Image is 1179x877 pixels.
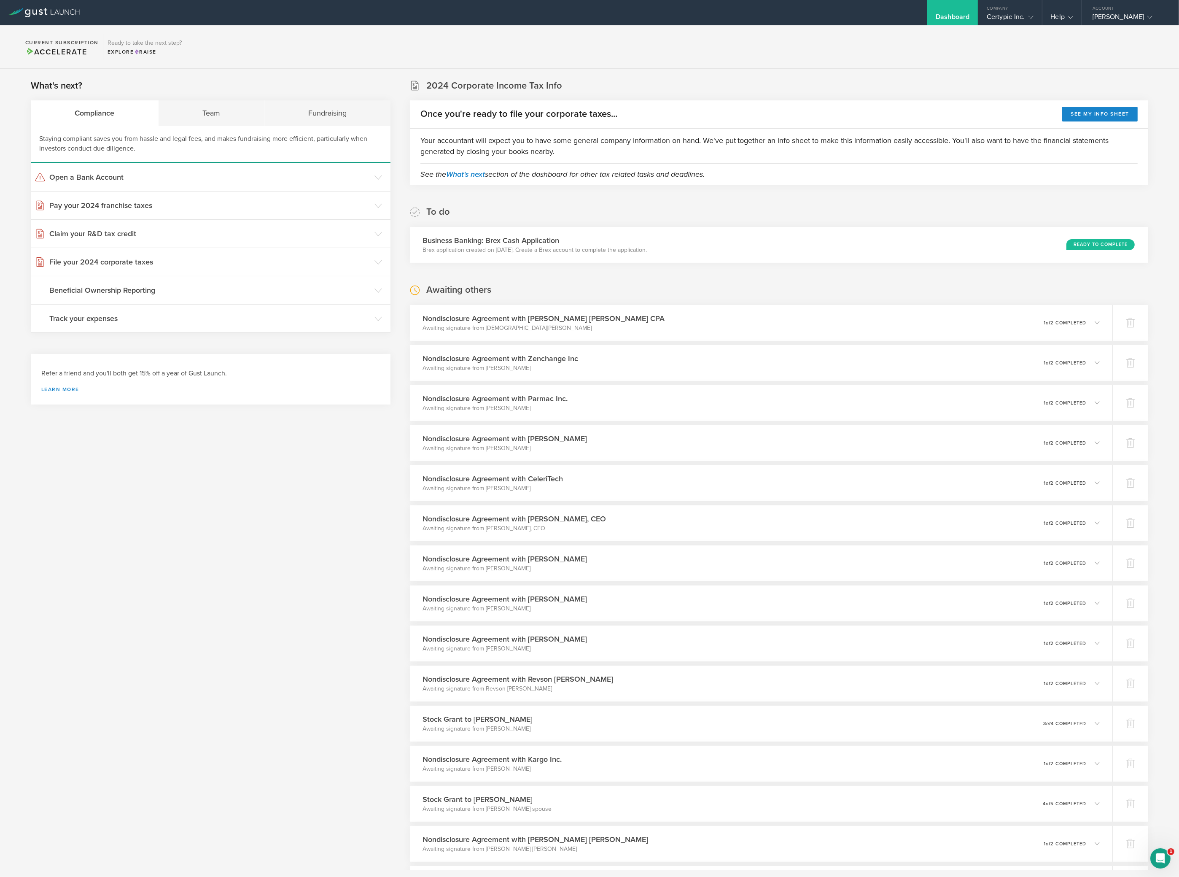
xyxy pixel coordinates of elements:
[423,604,587,613] p: Awaiting signature from [PERSON_NAME]
[1044,681,1086,686] p: 1 2 completed
[423,845,648,853] p: Awaiting signature from [PERSON_NAME] [PERSON_NAME]
[1168,848,1174,855] span: 1
[936,13,969,25] div: Dashboard
[423,313,665,324] h3: Nondisclosure Agreement with [PERSON_NAME] [PERSON_NAME] CPA
[1051,13,1073,25] div: Help
[423,484,563,493] p: Awaiting signature from [PERSON_NAME]
[423,553,587,564] h3: Nondisclosure Agreement with [PERSON_NAME]
[423,404,568,413] p: Awaiting signature from [PERSON_NAME]
[1043,721,1086,726] p: 3 4 completed
[423,834,648,845] h3: Nondisclosure Agreement with [PERSON_NAME] [PERSON_NAME]
[423,524,606,533] p: Awaiting signature from [PERSON_NAME], CEO
[41,369,380,378] h3: Refer a friend and you'll both get 15% off a year of Gust Launch.
[1044,521,1086,526] p: 1 2 completed
[423,324,665,332] p: Awaiting signature from [DEMOGRAPHIC_DATA][PERSON_NAME]
[134,49,156,55] span: Raise
[1046,360,1050,366] em: of
[49,200,370,211] h3: Pay your 2024 franchise taxes
[1044,842,1086,846] p: 1 2 completed
[159,100,264,126] div: Team
[1044,561,1086,566] p: 1 2 completed
[1046,601,1050,606] em: of
[423,674,613,685] h3: Nondisclosure Agreement with Revson [PERSON_NAME]
[1046,841,1050,847] em: of
[41,387,380,392] a: Learn more
[31,126,390,163] div: Staying compliant saves you from hassle and legal fees, and makes fundraising more efficient, par...
[1046,721,1051,726] em: of
[25,47,87,57] span: Accelerate
[1046,801,1050,807] em: of
[423,246,647,254] p: Brex application created on [DATE]. Create a Brex account to complete the application.
[426,206,450,218] h2: To do
[423,513,606,524] h3: Nondisclosure Agreement with [PERSON_NAME], CEO
[423,634,587,645] h3: Nondisclosure Agreement with [PERSON_NAME]
[423,473,563,484] h3: Nondisclosure Agreement with CeleriTech
[1046,320,1050,326] em: of
[426,80,562,92] h2: 2024 Corporate Income Tax Info
[1066,239,1135,250] div: Ready to Complete
[446,170,485,179] a: What's next
[1044,601,1086,606] p: 1 2 completed
[420,170,705,179] em: See the section of the dashboard for other tax related tasks and deadlines.
[423,645,587,653] p: Awaiting signature from [PERSON_NAME]
[1046,641,1050,646] em: of
[1043,801,1086,806] p: 4 5 completed
[423,805,552,813] p: Awaiting signature from [PERSON_NAME] spouse
[1046,480,1050,486] em: of
[49,228,370,239] h3: Claim your R&D tax credit
[410,227,1148,263] div: Business Banking: Brex Cash ApplicationBrex application created on [DATE]. Create a Brex account ...
[987,13,1033,25] div: Certypie Inc.
[1046,400,1050,406] em: of
[423,393,568,404] h3: Nondisclosure Agreement with Parmac Inc.
[426,284,491,296] h2: Awaiting others
[1046,761,1050,766] em: of
[423,235,647,246] h3: Business Banking: Brex Cash Application
[1046,440,1050,446] em: of
[1093,13,1164,25] div: [PERSON_NAME]
[423,444,587,453] p: Awaiting signature from [PERSON_NAME]
[49,256,370,267] h3: File your 2024 corporate taxes
[25,40,99,45] h2: Current Subscription
[1044,761,1086,766] p: 1 2 completed
[423,725,533,733] p: Awaiting signature from [PERSON_NAME]
[423,685,613,693] p: Awaiting signature from Revson [PERSON_NAME]
[31,100,159,126] div: Compliance
[423,594,587,604] h3: Nondisclosure Agreement with [PERSON_NAME]
[49,285,370,296] h3: Beneficial Ownership Reporting
[49,313,370,324] h3: Track your expenses
[423,754,562,765] h3: Nondisclosure Agreement with Kargo Inc.
[1044,441,1086,445] p: 1 2 completed
[1044,361,1086,365] p: 1 2 completed
[1044,401,1086,405] p: 1 2 completed
[423,714,533,725] h3: Stock Grant to [PERSON_NAME]
[423,765,562,773] p: Awaiting signature from [PERSON_NAME]
[423,794,552,805] h3: Stock Grant to [PERSON_NAME]
[31,80,82,92] h2: What's next?
[1044,321,1086,325] p: 1 2 completed
[420,108,617,120] h2: Once you're ready to file your corporate taxes...
[49,172,370,183] h3: Open a Bank Account
[1044,641,1086,646] p: 1 2 completed
[1046,681,1050,686] em: of
[1046,521,1050,526] em: of
[1062,107,1138,121] button: See my info sheet
[423,433,587,444] h3: Nondisclosure Agreement with [PERSON_NAME]
[423,564,587,573] p: Awaiting signature from [PERSON_NAME]
[420,135,1138,157] p: Your accountant will expect you to have some general company information on hand. We've put toget...
[103,34,186,60] div: Ready to take the next step?ExploreRaise
[1046,561,1050,566] em: of
[423,364,578,372] p: Awaiting signature from [PERSON_NAME]
[264,100,390,126] div: Fundraising
[423,353,578,364] h3: Nondisclosure Agreement with Zenchange Inc
[108,48,182,56] div: Explore
[108,40,182,46] h3: Ready to take the next step?
[1044,481,1086,486] p: 1 2 completed
[1150,848,1171,869] iframe: Intercom live chat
